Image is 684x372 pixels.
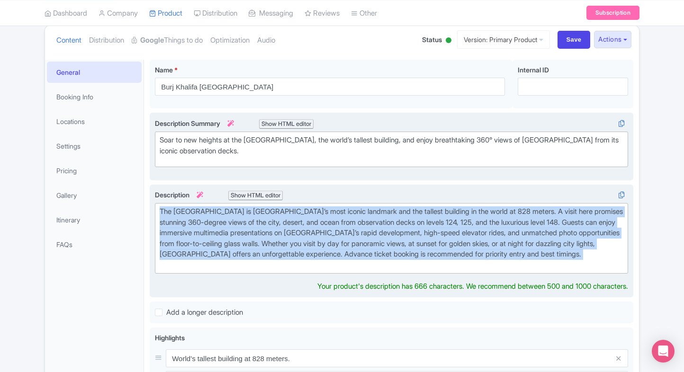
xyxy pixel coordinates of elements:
[140,35,164,46] strong: Google
[155,191,205,199] span: Description
[166,308,243,317] span: Add a longer description
[155,119,235,127] span: Description Summary
[132,26,203,55] a: GoogleThings to do
[259,119,314,129] div: Show HTML editor
[160,135,623,156] div: Soar to new heights at the [GEOGRAPHIC_DATA], the world’s tallest building, and enjoy breathtakin...
[56,26,81,55] a: Content
[594,31,631,48] button: Actions
[47,62,142,83] a: General
[210,26,250,55] a: Optimization
[47,86,142,107] a: Booking Info
[558,31,591,49] input: Save
[155,334,185,342] span: Highlights
[160,206,623,270] div: The [GEOGRAPHIC_DATA] is [GEOGRAPHIC_DATA]’s most iconic landmark and the tallest building in the...
[652,340,675,363] div: Open Intercom Messenger
[518,66,549,74] span: Internal ID
[47,234,142,255] a: FAQs
[89,26,124,55] a: Distribution
[47,135,142,157] a: Settings
[317,281,628,292] div: Your product's description has 666 characters. We recommend between 500 and 1000 characters.
[47,209,142,230] a: Itinerary
[257,26,275,55] a: Audio
[47,160,142,181] a: Pricing
[586,6,639,20] a: Subscription
[422,35,442,44] span: Status
[457,30,550,49] a: Version: Primary Product
[228,191,283,201] div: Show HTML editor
[155,66,173,74] span: Name
[47,111,142,132] a: Locations
[444,34,453,48] div: Active
[47,185,142,206] a: Gallery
